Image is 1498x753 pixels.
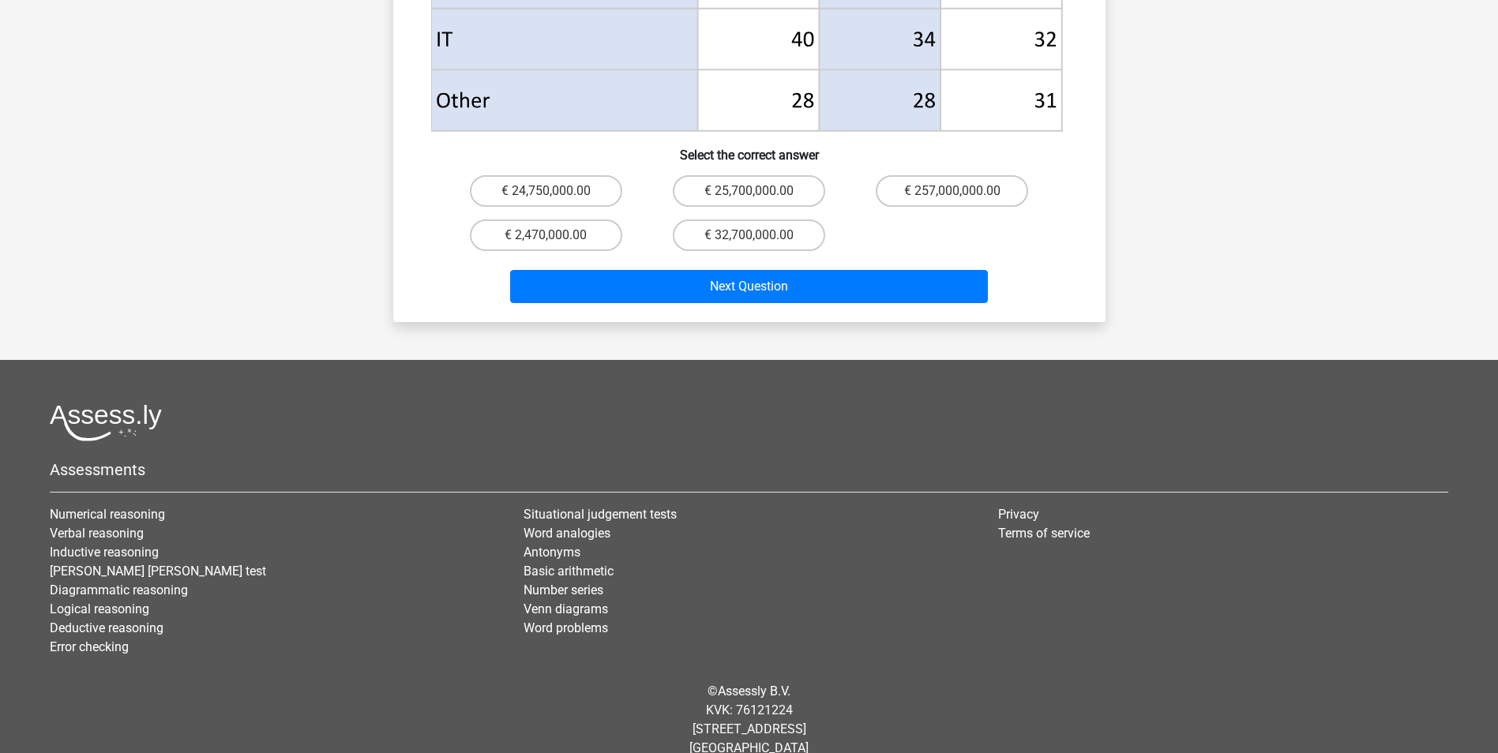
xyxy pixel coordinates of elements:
label: € 25,700,000.00 [673,175,825,207]
a: [PERSON_NAME] [PERSON_NAME] test [50,564,266,579]
a: Diagrammatic reasoning [50,583,188,598]
button: Next Question [510,270,988,303]
label: € 32,700,000.00 [673,219,825,251]
a: Venn diagrams [524,601,608,616]
a: Deductive reasoning [50,620,163,635]
a: Assessly B.V. [718,684,790,699]
a: Privacy [998,507,1039,522]
label: € 2,470,000.00 [470,219,622,251]
img: Assessly logo [50,404,162,441]
a: Number series [524,583,603,598]
h6: Select the correct answer [419,135,1080,163]
a: Situational judgement tests [524,507,677,522]
a: Antonyms [524,545,580,560]
a: Terms of service [998,526,1090,541]
label: € 24,750,000.00 [470,175,622,207]
label: € 257,000,000.00 [876,175,1028,207]
a: Word problems [524,620,608,635]
a: Numerical reasoning [50,507,165,522]
a: Word analogies [524,526,610,541]
a: Basic arithmetic [524,564,614,579]
a: Inductive reasoning [50,545,159,560]
a: Logical reasoning [50,601,149,616]
a: Verbal reasoning [50,526,144,541]
h5: Assessments [50,460,1448,479]
a: Error checking [50,639,129,654]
